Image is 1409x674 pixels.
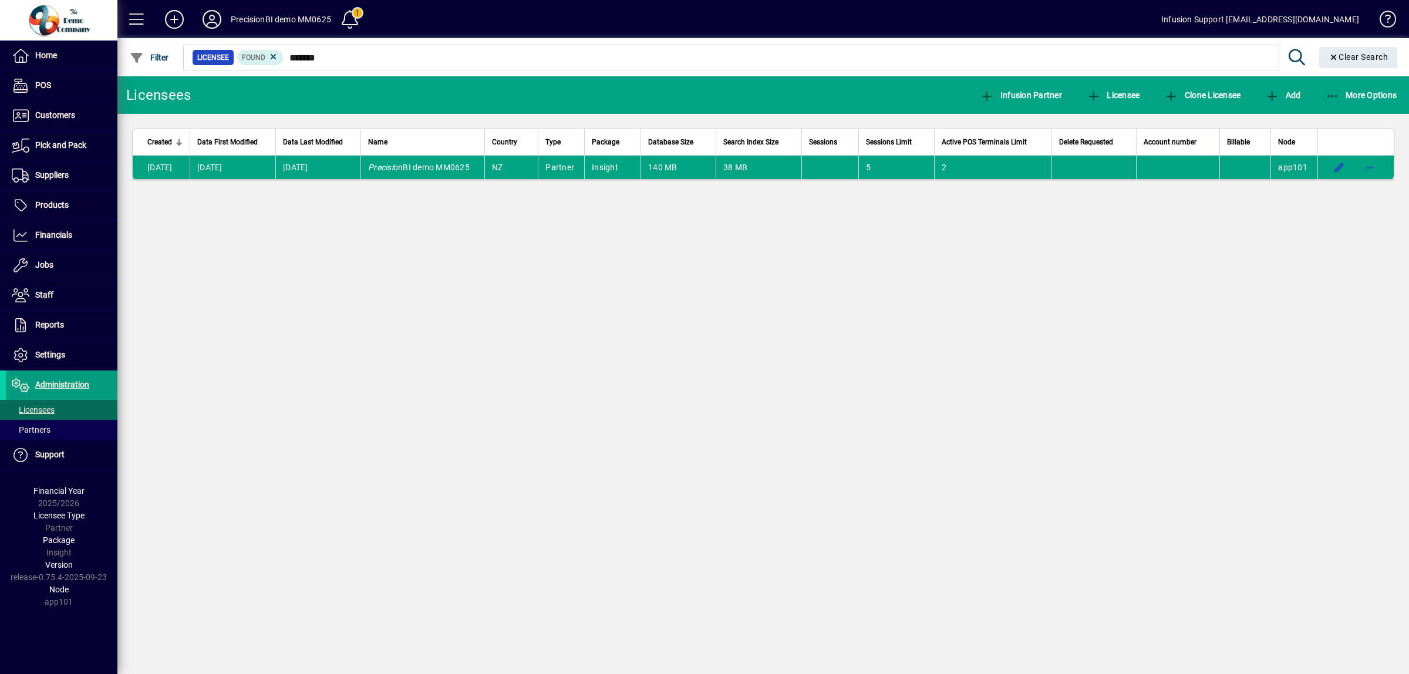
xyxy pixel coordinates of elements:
span: Billable [1227,136,1250,149]
a: Support [6,440,117,470]
td: [DATE] [190,156,275,179]
a: Jobs [6,251,117,280]
td: [DATE] [133,156,190,179]
div: Type [545,136,577,149]
button: Clear [1319,47,1398,68]
span: Licensees [12,405,55,414]
span: Clear Search [1329,52,1388,62]
span: Administration [35,380,89,389]
button: More Options [1323,85,1400,106]
div: Name [368,136,477,149]
td: Insight [584,156,641,179]
button: Add [156,9,193,30]
span: Node [49,585,69,594]
span: Account number [1144,136,1196,149]
span: Home [35,50,57,60]
span: Add [1265,90,1300,100]
span: Licensee [197,52,229,63]
a: Licensees [6,400,117,420]
a: Knowledge Base [1371,2,1394,41]
div: Licensees [126,86,191,105]
button: Add [1262,85,1303,106]
button: Edit [1330,158,1349,177]
span: onBI demo MM0625 [368,163,470,172]
span: Delete Requested [1059,136,1113,149]
span: Data First Modified [197,136,258,149]
button: Infusion Partner [977,85,1065,106]
span: POS [35,80,51,90]
button: Clone Licensee [1161,85,1243,106]
div: Country [492,136,531,149]
div: Created [147,136,183,149]
span: Search Index Size [723,136,778,149]
a: POS [6,71,117,100]
span: Package [592,136,619,149]
span: Data Last Modified [283,136,343,149]
button: More options [1360,158,1379,177]
span: More Options [1326,90,1397,100]
div: Sessions [809,136,851,149]
span: Country [492,136,517,149]
a: Suppliers [6,161,117,190]
span: Products [35,200,69,210]
div: Database Size [648,136,709,149]
a: Pick and Pack [6,131,117,160]
span: Version [45,560,73,569]
div: PrecisionBI demo MM0625 [231,10,331,29]
span: Package [43,535,75,545]
span: Infusion Partner [980,90,1062,100]
em: Precisi [368,163,393,172]
span: Found [242,53,265,62]
span: Partners [12,425,50,434]
span: app101.prod.infusionbusinesssoftware.com [1278,163,1307,172]
span: Sessions [809,136,837,149]
span: Type [545,136,561,149]
span: Clone Licensee [1164,90,1241,100]
div: Data Last Modified [283,136,353,149]
div: Sessions Limit [866,136,927,149]
mat-chip: Found Status: Found [237,50,284,65]
a: Customers [6,101,117,130]
td: 38 MB [716,156,801,179]
span: Created [147,136,172,149]
span: Pick and Pack [35,140,86,150]
span: Node [1278,136,1295,149]
a: Financials [6,221,117,250]
td: NZ [484,156,538,179]
button: Profile [193,9,231,30]
span: Financials [35,230,72,240]
span: Sessions Limit [866,136,912,149]
div: Active POS Terminals Limit [942,136,1044,149]
span: Active POS Terminals Limit [942,136,1027,149]
div: Account number [1144,136,1212,149]
a: Reports [6,311,117,340]
span: Database Size [648,136,693,149]
span: Staff [35,290,53,299]
div: Delete Requested [1059,136,1129,149]
span: Suppliers [35,170,69,180]
span: Licensee Type [33,511,85,520]
span: Support [35,450,65,459]
div: Package [592,136,633,149]
td: [DATE] [275,156,360,179]
span: Reports [35,320,64,329]
button: Licensee [1084,85,1143,106]
div: Infusion Support [EMAIL_ADDRESS][DOMAIN_NAME] [1161,10,1359,29]
td: 2 [934,156,1051,179]
td: 140 MB [641,156,716,179]
span: Filter [130,53,169,62]
span: Jobs [35,260,53,269]
a: Partners [6,420,117,440]
span: Customers [35,110,75,120]
div: Node [1278,136,1310,149]
span: Licensee [1087,90,1140,100]
button: Filter [127,47,172,68]
span: Settings [35,350,65,359]
a: Settings [6,341,117,370]
span: Financial Year [33,486,85,496]
a: Staff [6,281,117,310]
td: Partner [538,156,584,179]
div: Search Index Size [723,136,794,149]
span: Name [368,136,387,149]
div: Billable [1227,136,1263,149]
